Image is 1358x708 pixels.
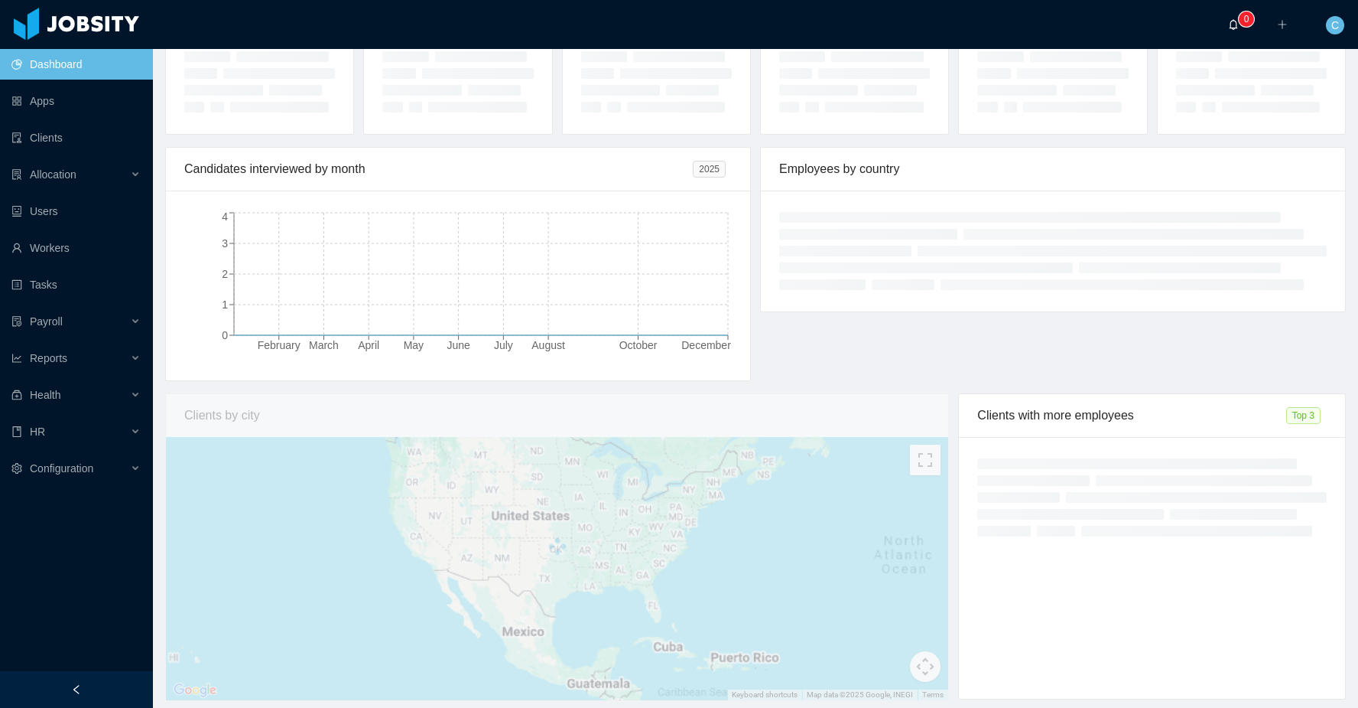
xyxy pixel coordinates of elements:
i: icon: book [11,426,22,437]
tspan: April [358,339,379,351]
tspan: August [531,339,565,351]
tspan: October [619,339,658,351]
sup: 0 [1239,11,1254,27]
tspan: May [404,339,424,351]
span: 2025 [693,161,726,178]
tspan: July [494,339,513,351]
div: Employees by country [779,148,1327,191]
tspan: June [447,339,470,351]
span: Configuration [30,462,93,475]
span: Allocation [30,168,76,181]
i: icon: bell [1228,19,1239,30]
span: HR [30,426,45,438]
a: icon: userWorkers [11,233,141,263]
tspan: December [681,339,731,351]
div: Clients with more employees [977,394,1285,437]
tspan: February [258,339,301,351]
div: Candidates interviewed by month [184,148,693,191]
span: Top 3 [1286,407,1321,424]
a: icon: pie-chartDashboard [11,49,141,80]
tspan: 3 [222,237,228,250]
tspan: March [309,339,339,351]
tspan: 2 [222,268,228,280]
i: icon: plus [1277,19,1288,30]
tspan: 1 [222,299,228,311]
i: icon: medicine-box [11,390,22,400]
span: Payroll [30,315,63,328]
a: icon: profileTasks [11,269,141,300]
i: icon: solution [11,169,22,180]
i: icon: line-chart [11,353,22,364]
span: Health [30,389,60,401]
a: icon: auditClients [11,122,141,153]
a: icon: robotUsers [11,196,141,227]
span: Reports [30,352,67,364]
i: icon: setting [11,463,22,474]
a: icon: appstoreApps [11,86,141,116]
span: C [1331,16,1339,34]
tspan: 0 [222,329,228,341]
i: icon: file-protect [11,316,22,327]
tspan: 4 [222,210,228,223]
